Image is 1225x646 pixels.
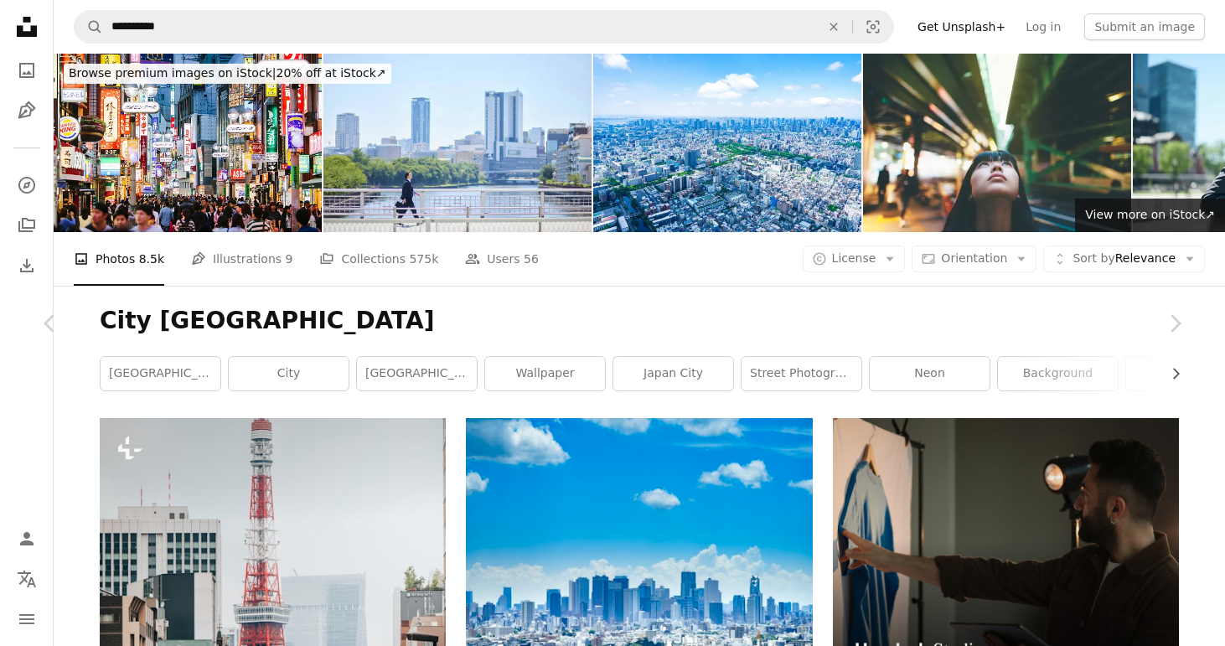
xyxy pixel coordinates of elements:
[832,251,876,265] span: License
[613,357,733,390] a: japan city
[74,10,894,44] form: Find visuals sitewide
[803,245,906,272] button: License
[286,250,293,268] span: 9
[10,602,44,636] button: Menu
[229,357,349,390] a: city
[593,54,861,232] img: Aerial photograph of Tokyo urban area
[10,562,44,596] button: Language
[409,250,438,268] span: 575k
[853,11,893,43] button: Visual search
[1124,243,1225,404] a: Next
[10,168,44,202] a: Explore
[54,54,322,232] img: Shibuya Shopping District, Tokyo, Japan
[357,357,477,390] a: [GEOGRAPHIC_DATA]
[100,306,1179,336] h1: City [GEOGRAPHIC_DATA]
[815,11,852,43] button: Clear
[524,250,539,268] span: 56
[10,94,44,127] a: Illustrations
[69,66,386,80] span: 20% off at iStock ↗
[1073,251,1176,267] span: Relevance
[1043,245,1205,272] button: Sort byRelevance
[998,357,1118,390] a: background
[907,13,1016,40] a: Get Unsplash+
[870,357,990,390] a: neon
[75,11,103,43] button: Search Unsplash
[912,245,1036,272] button: Orientation
[10,522,44,556] a: Log in / Sign up
[1075,199,1225,232] a: View more on iStock↗
[863,54,1131,232] img: Close up portrait of woman while loo0king up in the city
[10,54,44,87] a: Photos
[10,209,44,242] a: Collections
[323,54,592,232] img: A young businessman in a suit walking through a business district
[1084,13,1205,40] button: Submit an image
[319,232,438,286] a: Collections 575k
[101,357,220,390] a: [GEOGRAPHIC_DATA]
[191,232,292,286] a: Illustrations 9
[465,232,539,286] a: Users 56
[941,251,1007,265] span: Orientation
[466,526,812,541] a: photo of city building
[54,54,401,94] a: Browse premium images on iStock|20% off at iStock↗
[1073,251,1114,265] span: Sort by
[485,357,605,390] a: wallpaper
[742,357,861,390] a: street photography
[1085,208,1215,221] span: View more on iStock ↗
[1016,13,1071,40] a: Log in
[69,66,276,80] span: Browse premium images on iStock |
